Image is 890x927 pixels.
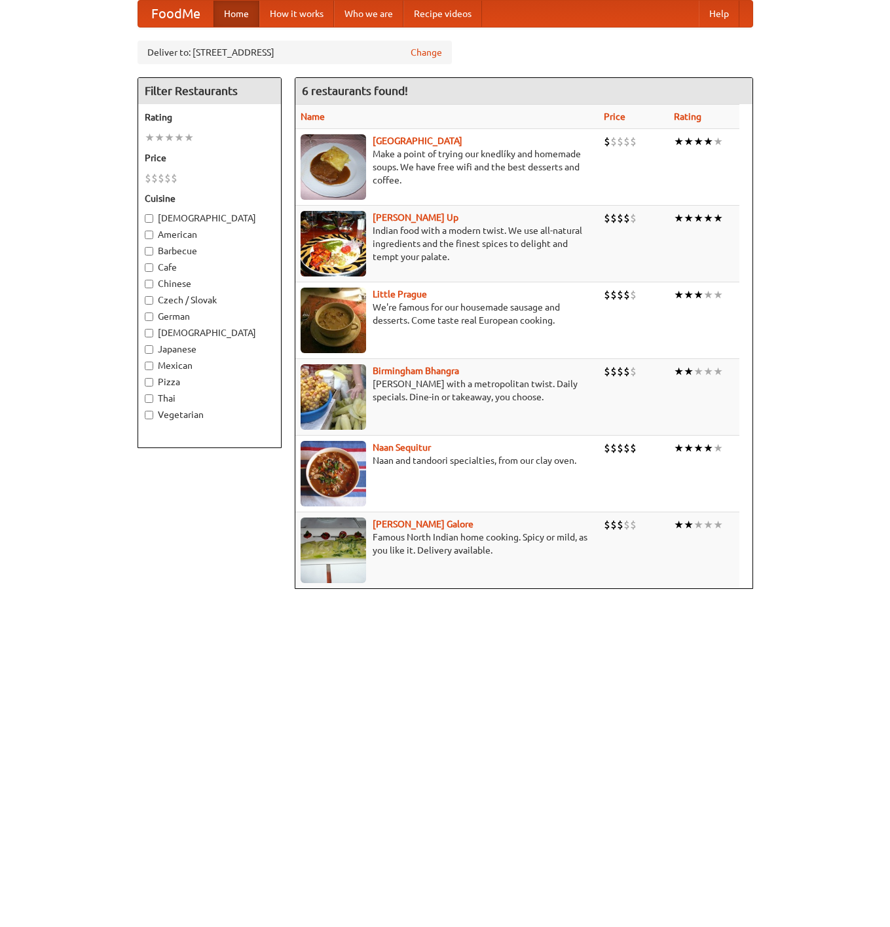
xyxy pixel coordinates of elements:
li: $ [617,364,623,379]
li: $ [623,288,630,302]
li: ★ [694,518,703,532]
li: ★ [703,134,713,149]
li: ★ [684,211,694,225]
input: Thai [145,394,153,403]
li: $ [610,211,617,225]
b: Little Prague [373,289,427,299]
h5: Rating [145,111,274,124]
label: Thai [145,392,274,405]
li: ★ [674,364,684,379]
li: $ [630,518,637,532]
a: Help [699,1,739,27]
li: ★ [703,211,713,225]
p: Naan and tandoori specialties, from our clay oven. [301,454,594,467]
li: $ [630,134,637,149]
a: Home [213,1,259,27]
div: Deliver to: [STREET_ADDRESS] [138,41,452,64]
li: ★ [713,364,723,379]
a: [GEOGRAPHIC_DATA] [373,136,462,146]
input: [DEMOGRAPHIC_DATA] [145,329,153,337]
li: ★ [684,134,694,149]
img: naansequitur.jpg [301,441,366,506]
li: $ [604,441,610,455]
li: $ [151,171,158,185]
li: ★ [703,518,713,532]
li: ★ [174,130,184,145]
input: Cafe [145,263,153,272]
li: ★ [694,211,703,225]
a: [PERSON_NAME] Up [373,212,458,223]
li: $ [630,364,637,379]
h4: Filter Restaurants [138,78,281,104]
input: Barbecue [145,247,153,255]
li: ★ [684,518,694,532]
label: Czech / Slovak [145,293,274,307]
input: Japanese [145,345,153,354]
input: Czech / Slovak [145,296,153,305]
label: Mexican [145,359,274,372]
li: $ [617,288,623,302]
p: We're famous for our housemade sausage and desserts. Come taste real European cooking. [301,301,594,327]
img: curryup.jpg [301,211,366,276]
label: [DEMOGRAPHIC_DATA] [145,212,274,225]
a: Birmingham Bhangra [373,366,459,376]
li: $ [630,211,637,225]
li: $ [604,288,610,302]
li: ★ [684,364,694,379]
li: $ [630,441,637,455]
li: $ [623,211,630,225]
a: Naan Sequitur [373,442,431,453]
li: ★ [155,130,164,145]
li: ★ [694,441,703,455]
li: ★ [713,288,723,302]
img: czechpoint.jpg [301,134,366,200]
a: Price [604,111,625,122]
li: ★ [713,211,723,225]
img: currygalore.jpg [301,518,366,583]
li: $ [604,518,610,532]
img: bhangra.jpg [301,364,366,430]
li: ★ [684,441,694,455]
li: $ [617,134,623,149]
li: $ [610,518,617,532]
label: Chinese [145,277,274,290]
input: Mexican [145,362,153,370]
li: $ [617,211,623,225]
li: $ [610,288,617,302]
li: $ [171,171,177,185]
h5: Cuisine [145,192,274,205]
input: Vegetarian [145,411,153,419]
li: $ [623,364,630,379]
li: ★ [674,288,684,302]
ng-pluralize: 6 restaurants found! [302,85,408,97]
li: $ [630,288,637,302]
li: ★ [703,441,713,455]
a: Name [301,111,325,122]
li: $ [617,518,623,532]
a: FoodMe [138,1,213,27]
p: [PERSON_NAME] with a metropolitan twist. Daily specials. Dine-in or takeaway, you choose. [301,377,594,404]
img: littleprague.jpg [301,288,366,353]
input: Chinese [145,280,153,288]
li: $ [617,441,623,455]
li: $ [604,364,610,379]
li: ★ [674,211,684,225]
li: $ [610,364,617,379]
li: $ [610,134,617,149]
a: Recipe videos [403,1,482,27]
a: [PERSON_NAME] Galore [373,519,473,529]
label: German [145,310,274,323]
li: ★ [703,288,713,302]
input: [DEMOGRAPHIC_DATA] [145,214,153,223]
li: $ [145,171,151,185]
li: ★ [684,288,694,302]
label: Pizza [145,375,274,388]
li: ★ [674,134,684,149]
a: How it works [259,1,334,27]
li: $ [604,134,610,149]
li: $ [610,441,617,455]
